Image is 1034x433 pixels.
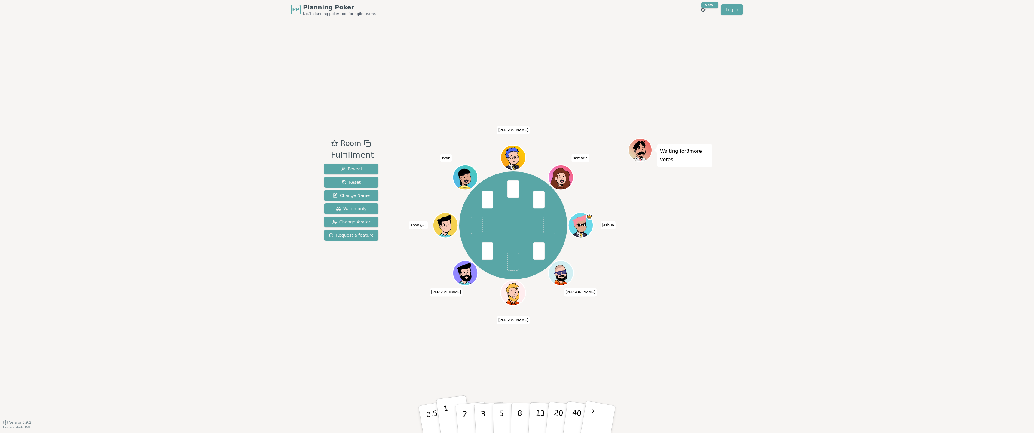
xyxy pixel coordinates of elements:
span: No.1 planning poker tool for agile teams [303,11,376,16]
span: jezhua is the host [586,213,593,220]
span: Click to change your name [564,288,597,297]
p: Waiting for 3 more votes... [660,147,709,164]
span: Planning Poker [303,3,376,11]
span: Click to change your name [409,221,428,229]
button: Version0.9.2 [3,420,32,425]
span: Reveal [341,166,362,172]
button: Change Avatar [324,216,378,227]
span: Click to change your name [497,316,530,324]
button: Reveal [324,164,378,174]
span: Change Avatar [332,219,371,225]
span: Version 0.9.2 [9,420,32,425]
span: Click to change your name [601,221,616,229]
button: Reset [324,177,378,188]
span: Reset [342,179,361,185]
span: Change Name [333,192,370,198]
a: PPPlanning PokerNo.1 planning poker tool for agile teams [291,3,376,16]
span: Last updated: [DATE] [3,426,34,429]
span: Watch only [336,206,367,212]
span: Request a feature [329,232,374,238]
button: Click to change your avatar [434,213,457,237]
span: Click to change your name [440,154,452,162]
span: PP [292,6,299,13]
button: Add as favourite [331,138,338,149]
div: Fulfillment [331,149,374,161]
button: New! [698,4,709,15]
span: Click to change your name [497,126,530,134]
span: Room [341,138,361,149]
button: Watch only [324,203,378,214]
a: Log in [721,4,743,15]
span: Click to change your name [430,288,463,297]
button: Request a feature [324,230,378,241]
span: Click to change your name [572,154,589,162]
button: Change Name [324,190,378,201]
span: (you) [419,224,427,227]
div: New! [701,2,718,8]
